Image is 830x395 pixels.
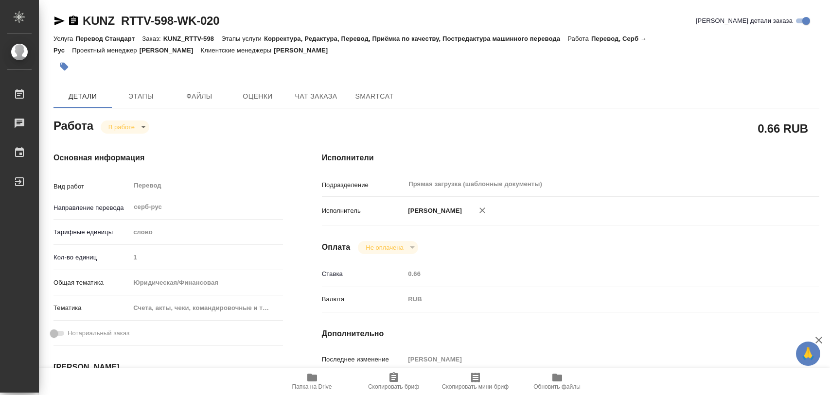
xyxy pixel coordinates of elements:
h4: Исполнители [322,152,819,164]
p: Валюта [322,294,405,304]
span: Обновить файлы [533,383,581,390]
span: Детали [59,90,106,103]
button: Скопировать ссылку [68,15,79,27]
div: RUB [405,291,777,308]
p: Корректура, Редактура, Перевод, Приёмка по качеству, Постредактура машинного перевода [264,35,567,42]
span: Этапы [118,90,164,103]
button: Удалить исполнителя [472,200,493,221]
button: Не оплачена [363,243,406,252]
span: Скопировать бриф [368,383,419,390]
h2: Работа [53,116,93,134]
p: Направление перевода [53,203,130,213]
h2: 0.66 RUB [758,120,808,137]
p: [PERSON_NAME] [140,47,201,54]
p: Услуга [53,35,75,42]
p: KUNZ_RTTV-598 [163,35,221,42]
button: Скопировать ссылку для ЯМессенджера [53,15,65,27]
p: [PERSON_NAME] [274,47,335,54]
div: Счета, акты, чеки, командировочные и таможенные документы [130,300,283,316]
button: Папка на Drive [271,368,353,395]
input: Пустое поле [405,267,777,281]
span: Папка на Drive [292,383,332,390]
p: Общая тематика [53,278,130,288]
p: [PERSON_NAME] [405,206,462,216]
span: 🙏 [800,343,816,364]
input: Пустое поле [130,250,283,264]
div: слово [130,224,283,240]
span: Файлы [176,90,223,103]
div: В работе [358,241,418,254]
p: Исполнитель [322,206,405,216]
p: Тарифные единицы [53,227,130,237]
p: Заказ: [142,35,163,42]
p: Вид работ [53,182,130,191]
h4: Дополнительно [322,328,819,340]
button: Скопировать бриф [353,368,435,395]
span: Нотариальный заказ [68,328,129,338]
p: Перевод Стандарт [75,35,142,42]
button: 🙏 [796,342,820,366]
p: Проектный менеджер [72,47,139,54]
span: Оценки [234,90,281,103]
h4: Основная информация [53,152,283,164]
p: Последнее изменение [322,355,405,364]
span: [PERSON_NAME] детали заказа [696,16,793,26]
p: Ставка [322,269,405,279]
span: Скопировать мини-бриф [442,383,509,390]
span: Чат заказа [293,90,339,103]
button: В работе [106,123,138,131]
p: Подразделение [322,180,405,190]
p: Работа [567,35,591,42]
button: Добавить тэг [53,56,75,77]
button: Скопировать мини-бриф [435,368,516,395]
a: KUNZ_RTTV-598-WK-020 [83,14,219,27]
input: Пустое поле [405,352,777,366]
h4: Оплата [322,241,351,253]
p: Этапы услуги [221,35,264,42]
div: Юридическая/Финансовая [130,275,283,291]
p: Тематика [53,303,130,313]
p: Кол-во единиц [53,253,130,262]
h4: [PERSON_NAME] [53,361,283,373]
span: SmartCat [351,90,398,103]
p: Клиентские менеджеры [201,47,274,54]
button: Обновить файлы [516,368,598,395]
div: В работе [101,120,149,134]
